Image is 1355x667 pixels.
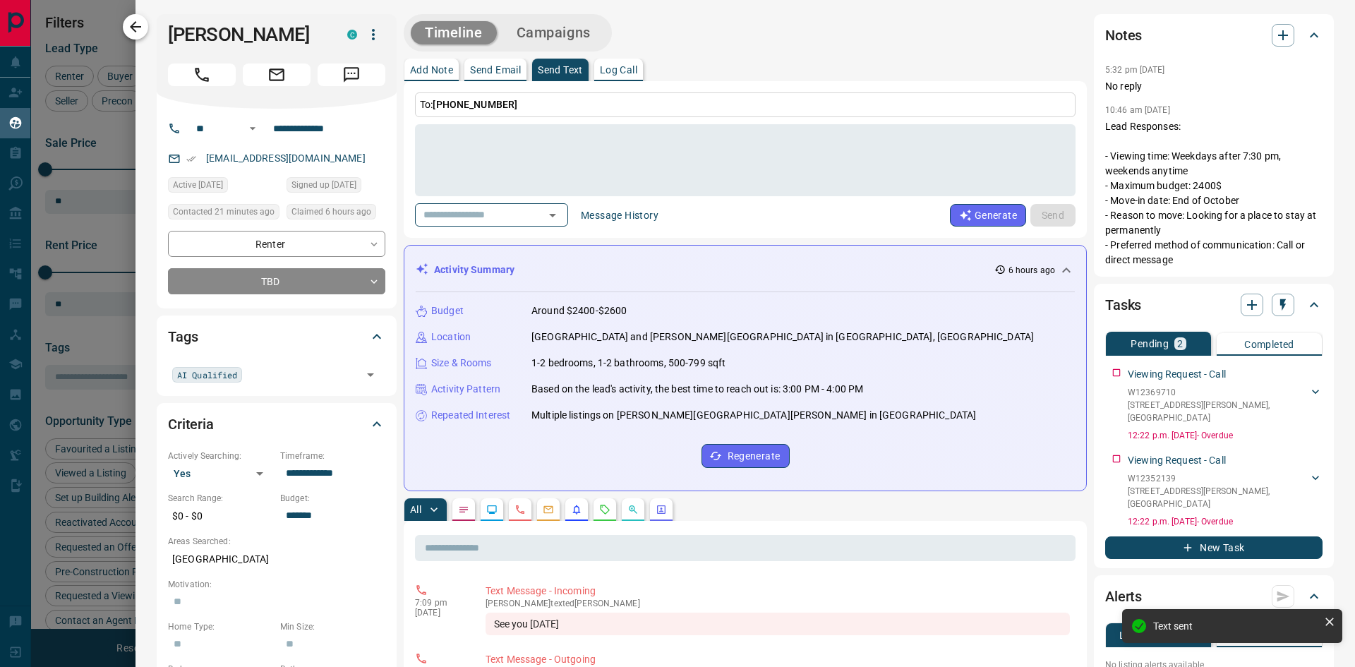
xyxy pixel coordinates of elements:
p: [STREET_ADDRESS][PERSON_NAME] , [GEOGRAPHIC_DATA] [1128,485,1308,510]
p: [STREET_ADDRESS][PERSON_NAME] , [GEOGRAPHIC_DATA] [1128,399,1308,424]
p: 7:09 pm [415,598,464,608]
div: TBD [168,268,385,294]
span: Claimed 6 hours ago [291,205,371,219]
svg: Listing Alerts [571,504,582,515]
div: Renter [168,231,385,257]
p: Send Text [538,65,583,75]
p: Home Type: [168,620,273,633]
div: Criteria [168,407,385,441]
span: Call [168,64,236,86]
div: W12369710[STREET_ADDRESS][PERSON_NAME],[GEOGRAPHIC_DATA] [1128,383,1323,427]
div: Alerts [1105,579,1323,613]
svg: Lead Browsing Activity [486,504,498,515]
p: 1-2 bedrooms, 1-2 bathrooms, 500-799 sqft [531,356,725,371]
h2: Tasks [1105,294,1141,316]
p: To: [415,92,1076,117]
svg: Email Verified [186,154,196,164]
button: Generate [950,204,1026,227]
h2: Notes [1105,24,1142,47]
p: [DATE] [415,608,464,618]
p: Viewing Request - Call [1128,367,1226,382]
span: Active [DATE] [173,178,223,192]
p: Actively Searching: [168,450,273,462]
p: Budget [431,304,464,318]
p: Activity Pattern [431,382,500,397]
p: Add Note [410,65,453,75]
p: Text Message - Outgoing [486,652,1070,667]
span: AI Qualified [177,368,237,382]
p: 12:22 p.m. [DATE] - Overdue [1128,515,1323,528]
span: Contacted 21 minutes ago [173,205,275,219]
button: Open [543,205,562,225]
p: Motivation: [168,578,385,591]
p: No reply [1105,79,1323,94]
button: New Task [1105,536,1323,559]
div: See you [DATE] [486,613,1070,635]
p: 5:32 pm [DATE] [1105,65,1165,75]
div: Text sent [1153,620,1318,632]
p: [GEOGRAPHIC_DATA] [168,548,385,571]
p: Activity Summary [434,263,514,277]
svg: Requests [599,504,610,515]
p: Send Email [470,65,521,75]
p: Timeframe: [280,450,385,462]
button: Campaigns [502,21,605,44]
div: W12352139[STREET_ADDRESS][PERSON_NAME],[GEOGRAPHIC_DATA] [1128,469,1323,513]
p: Lead Responses: - Viewing time: Weekdays after 7:30 pm, weekends anytime - Maximum budget: 2400$ ... [1105,119,1323,268]
div: Tags [168,320,385,354]
p: Areas Searched: [168,535,385,548]
div: Activity Summary6 hours ago [416,257,1075,283]
button: Open [244,120,261,137]
p: Min Size: [280,620,385,633]
svg: Notes [458,504,469,515]
p: $0 - $0 [168,505,273,528]
p: Based on the lead's activity, the best time to reach out is: 3:00 PM - 4:00 PM [531,382,863,397]
div: Sun Sep 14 2025 [168,204,279,224]
p: Multiple listings on [PERSON_NAME][GEOGRAPHIC_DATA][PERSON_NAME] in [GEOGRAPHIC_DATA] [531,408,976,423]
p: Location [431,330,471,344]
svg: Agent Actions [656,504,667,515]
h2: Alerts [1105,585,1142,608]
button: Message History [572,204,667,227]
p: Repeated Interest [431,408,510,423]
div: Thu Sep 11 2025 [287,177,385,197]
p: Text Message - Incoming [486,584,1070,599]
div: Tasks [1105,288,1323,322]
div: Sun Sep 14 2025 [287,204,385,224]
div: Notes [1105,18,1323,52]
div: Yes [168,462,273,485]
h2: Tags [168,325,198,348]
button: Timeline [411,21,497,44]
svg: Opportunities [627,504,639,515]
svg: Calls [514,504,526,515]
p: 6 hours ago [1008,264,1055,277]
a: [EMAIL_ADDRESS][DOMAIN_NAME] [206,152,366,164]
p: Search Range: [168,492,273,505]
span: Email [243,64,311,86]
p: 2 [1177,339,1183,349]
span: Message [318,64,385,86]
p: Size & Rooms [431,356,492,371]
div: Thu Sep 11 2025 [168,177,279,197]
p: W12369710 [1128,386,1308,399]
p: [GEOGRAPHIC_DATA] and [PERSON_NAME][GEOGRAPHIC_DATA] in [GEOGRAPHIC_DATA], [GEOGRAPHIC_DATA] [531,330,1034,344]
p: W12352139 [1128,472,1308,485]
span: Signed up [DATE] [291,178,356,192]
h2: Criteria [168,413,214,435]
h1: [PERSON_NAME] [168,23,326,46]
p: Budget: [280,492,385,505]
p: 12:22 p.m. [DATE] - Overdue [1128,429,1323,442]
p: Pending [1131,339,1169,349]
span: [PHONE_NUMBER] [433,99,517,110]
p: Around $2400-$2600 [531,304,627,318]
p: Viewing Request - Call [1128,453,1226,468]
p: Completed [1244,339,1294,349]
button: Regenerate [701,444,790,468]
p: Log Call [600,65,637,75]
div: condos.ca [347,30,357,40]
svg: Emails [543,504,554,515]
button: Open [361,365,380,385]
p: All [410,505,421,515]
p: 10:46 am [DATE] [1105,105,1170,115]
p: [PERSON_NAME] texted [PERSON_NAME] [486,599,1070,608]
